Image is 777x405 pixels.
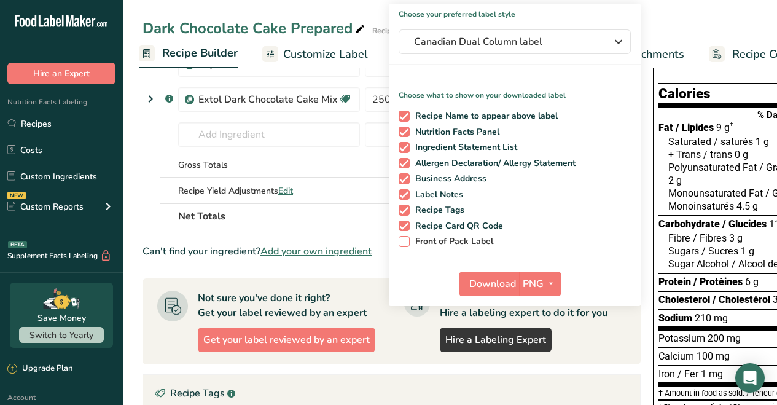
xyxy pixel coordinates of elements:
span: Cholesterol [658,294,710,305]
span: / Fibres [693,232,727,244]
div: Upgrade Plan [7,363,72,375]
span: / Protéines [693,276,743,288]
span: Get your label reviewed by an expert [203,332,370,347]
span: 4.5 g [736,200,758,213]
button: Hire an Expert [7,63,115,84]
button: Get your label reviewed by an expert [198,328,375,352]
input: Add Ingredient [178,122,360,147]
span: Switch to Yearly [29,329,93,341]
img: Sub Recipe [185,95,194,104]
span: / trans [703,149,732,160]
a: Customize Label [262,41,368,68]
div: Recipe Yield Adjustments [178,184,360,197]
span: / Cholestérol [713,294,770,305]
button: Switch to Yearly [19,327,104,343]
span: / Glucides [722,218,767,230]
div: Custom Reports [7,200,84,213]
span: Customize Label [283,46,368,63]
span: + Trans [668,149,701,160]
span: Monounsaturated Fat [668,187,763,199]
span: Nutrition Facts Panel [410,127,500,138]
span: 210 mg [695,312,728,324]
span: Add your own ingredient [260,244,372,259]
span: / Fer [677,368,698,380]
span: 200 mg [708,332,741,345]
span: 100 mg [697,350,730,363]
span: Recipe Name to appear above label [410,111,558,122]
span: Sodium [658,312,692,324]
span: Recipe Tags [410,205,465,216]
th: Net Totals [176,203,490,229]
span: 1 mg [701,368,723,380]
h1: Choose your preferred label style [389,4,641,20]
div: NEW [7,192,26,199]
div: Recipe Code: 15123-1 [372,25,448,36]
span: Recipe Card QR Code [410,221,504,232]
a: Hire a Labeling Expert [440,328,552,352]
span: 1 g [756,135,769,148]
span: 2 g [668,174,682,187]
a: Recipe Builder [139,39,238,69]
div: Extol Dark Chocolate Cake Mix [198,92,338,107]
span: Protein [658,276,691,288]
button: Canadian Dual Column label [399,29,631,54]
span: Front of Pack Label [410,236,494,247]
span: Calcium [658,350,694,362]
span: † [730,121,733,134]
div: Save Money [37,312,86,324]
div: Can't find your ingredient? [143,244,641,259]
div: Dark Chocolate Cake Prepared [143,17,367,39]
span: Fibre [668,232,690,244]
span: 6 g [745,275,759,288]
span: Recipe Builder [162,45,238,61]
span: Sugar Alcohol [668,258,729,270]
span: Edit [278,185,293,197]
div: BETA [8,241,27,248]
span: Iron [658,368,675,380]
span: Polyunsaturated Fat [668,162,757,173]
span: Business Address [410,173,487,184]
span: 0 g [735,148,748,161]
div: Gross Totals [178,159,360,171]
div: Calories [658,87,711,101]
span: Sugars [668,245,699,257]
span: PNG [523,277,544,291]
span: 1 g [741,245,754,258]
span: Saturated [668,136,711,147]
span: Fat [658,122,673,133]
span: 3 g [729,232,743,245]
span: Label Notes [410,189,464,200]
span: Potassium [658,332,705,344]
p: Choose what to show on your downloaded label [389,80,641,101]
button: Download [459,272,519,296]
span: Download [469,277,516,291]
span: 9 g [716,121,733,134]
div: Not sure you've done it right? Get your label reviewed by an expert [198,291,367,320]
div: Open Intercom Messenger [735,363,765,393]
span: Allergen Declaration/ Allergy Statement [410,158,576,169]
span: / Sucres [701,245,738,257]
span: Carbohydrate [658,218,720,230]
button: PNG [519,272,561,296]
span: Ingredient Statement List [410,142,518,153]
span: Canadian Dual Column label [414,34,598,49]
span: / Lipides [676,122,714,133]
span: / saturés [714,136,753,147]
